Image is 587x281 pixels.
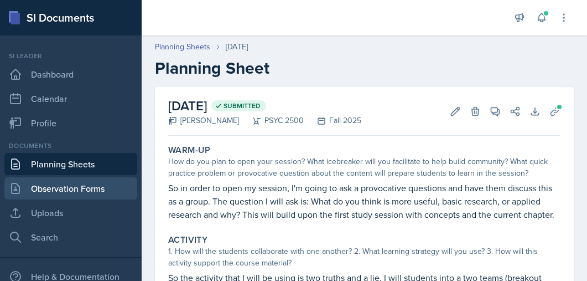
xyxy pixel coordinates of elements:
div: Documents [4,141,137,151]
a: Planning Sheets [4,153,137,175]
a: Calendar [4,88,137,110]
div: PSYC 2500 [239,115,304,126]
a: Planning Sheets [155,41,210,53]
div: 1. How will the students collaborate with one another? 2. What learning strategy will you use? 3.... [168,246,560,269]
label: Activity [168,234,207,246]
div: [PERSON_NAME] [168,115,239,126]
label: Warm-Up [168,145,211,156]
a: Search [4,226,137,248]
a: Uploads [4,202,137,224]
div: [DATE] [226,41,248,53]
h2: Planning Sheet [155,58,574,78]
div: Si leader [4,51,137,61]
div: Fall 2025 [304,115,361,126]
span: Submitted [224,101,261,110]
div: How do you plan to open your session? What icebreaker will you facilitate to help build community... [168,156,560,179]
a: Profile [4,112,137,134]
a: Observation Forms [4,177,137,200]
h2: [DATE] [168,96,361,116]
a: Dashboard [4,63,137,85]
p: So in order to open my session, I'm going to ask a provocative questions and have them discuss th... [168,181,560,221]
